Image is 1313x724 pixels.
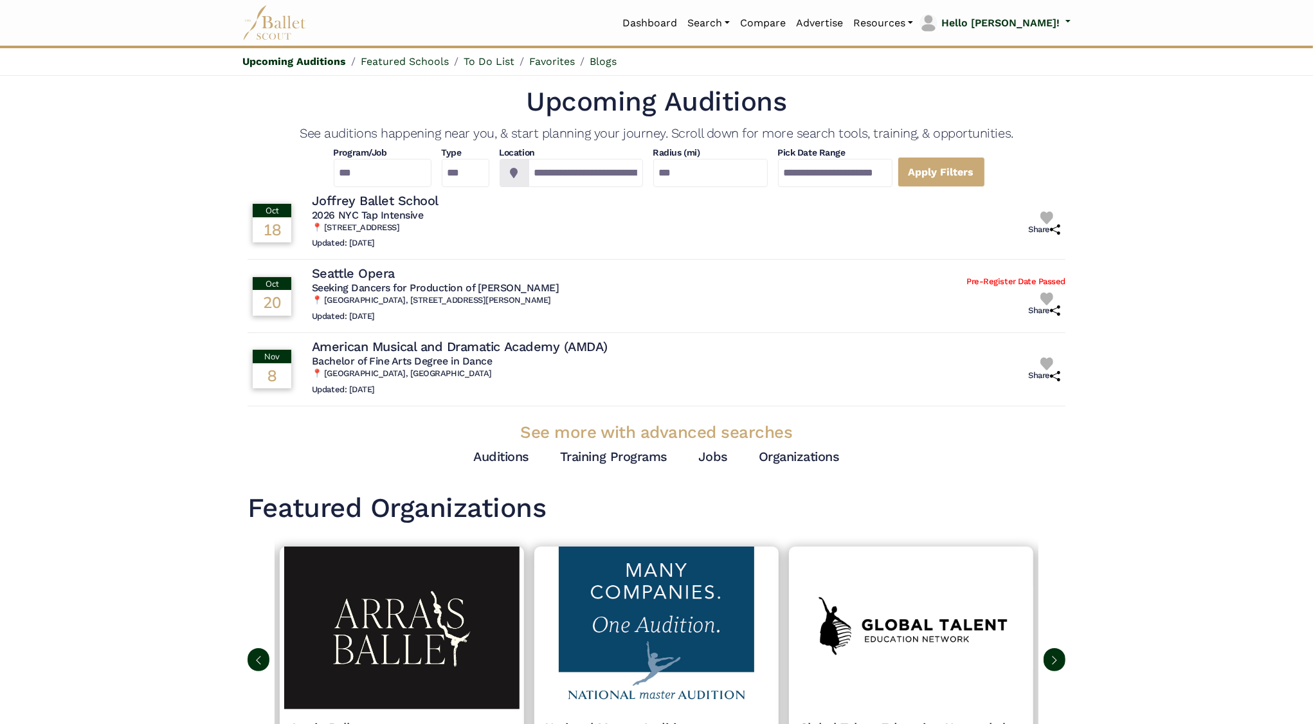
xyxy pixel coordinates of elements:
[918,13,1071,33] a: profile picture Hello [PERSON_NAME]!
[312,311,559,322] h6: Updated: [DATE]
[898,157,985,187] a: Apply Filters
[253,350,291,363] div: Nov
[848,10,918,37] a: Resources
[242,55,346,68] a: Upcoming Auditions
[529,159,643,187] input: Location
[312,295,559,306] h6: 📍 [GEOGRAPHIC_DATA], [STREET_ADDRESS][PERSON_NAME]
[759,449,840,464] a: Organizations
[560,449,667,464] a: Training Programs
[735,10,791,37] a: Compare
[312,355,613,368] h5: Bachelor of Fine Arts Degree in Dance
[312,385,613,395] h6: Updated: [DATE]
[967,276,1065,287] h6: Pre-Register Date Passed
[312,238,444,249] h6: Updated: [DATE]
[1028,305,1060,316] h6: Share
[312,192,439,209] h4: Joffrey Ballet School
[312,209,444,222] h5: 2026 NYC Tap Intensive
[941,15,1060,32] p: Hello [PERSON_NAME]!
[442,147,489,159] h4: Type
[1028,370,1060,381] h6: Share
[248,422,1065,444] h3: See more with advanced searches
[590,55,617,68] a: Blogs
[473,449,529,464] a: Auditions
[253,290,291,314] div: 20
[253,363,291,388] div: 8
[253,277,291,290] div: Oct
[1028,224,1060,235] h6: Share
[248,125,1065,141] h4: See auditions happening near you, & start planning your journey. Scroll down for more search tool...
[312,338,608,355] h4: American Musical and Dramatic Academy (AMDA)
[529,55,575,68] a: Favorites
[791,10,848,37] a: Advertise
[253,217,291,242] div: 18
[312,222,444,233] h6: 📍 [STREET_ADDRESS]
[698,449,728,464] a: Jobs
[361,55,449,68] a: Featured Schools
[682,10,735,37] a: Search
[919,14,937,32] img: profile picture
[248,491,1065,526] h1: Featured Organizations
[653,147,700,159] h4: Radius (mi)
[464,55,514,68] a: To Do List
[253,204,291,217] div: Oct
[312,265,395,282] h4: Seattle Opera
[778,147,892,159] h4: Pick Date Range
[617,10,682,37] a: Dashboard
[334,147,431,159] h4: Program/Job
[248,84,1065,120] h1: Upcoming Auditions
[312,282,559,295] h5: Seeking Dancers for Production of [PERSON_NAME]
[500,147,643,159] h4: Location
[312,368,613,379] h6: 📍 [GEOGRAPHIC_DATA], [GEOGRAPHIC_DATA]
